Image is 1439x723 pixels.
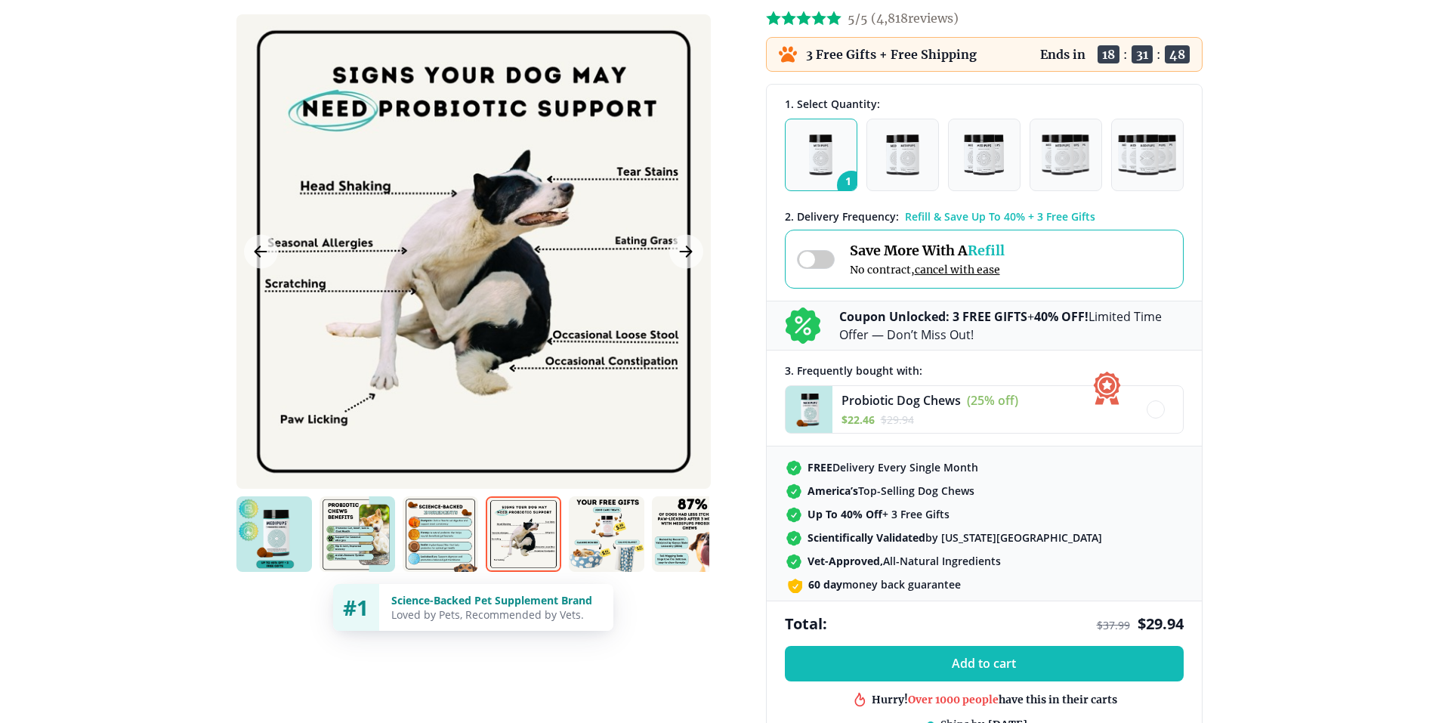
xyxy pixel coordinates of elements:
span: : [1123,47,1128,62]
span: $ 22.46 [841,412,875,427]
img: Pack of 1 - Natural Dog Supplements [809,134,832,175]
p: 3 Free Gifts + Free Shipping [806,47,977,62]
span: Delivery Every Single Month [808,460,978,474]
div: 1. Select Quantity: [785,97,1184,111]
strong: FREE [808,460,832,474]
img: Pack of 3 - Natural Dog Supplements [964,134,1005,175]
span: Total: [785,613,827,634]
span: by [US_STATE][GEOGRAPHIC_DATA] [808,530,1102,545]
span: Over 1000 people [908,679,999,693]
img: Probiotic Dog Chews | Natural Dog Supplements [403,496,478,572]
span: 31 [1132,45,1153,63]
span: Probiotic Dog Chews [841,392,961,409]
span: : [1156,47,1161,62]
div: Loved by Pets, Recommended by Vets. [391,607,601,622]
img: Probiotic Dog Chews | Natural Dog Supplements [569,496,644,572]
strong: Up To 40% Off [808,507,882,521]
span: Refill [968,242,1005,259]
span: Add to cart [952,657,1016,671]
p: Ends in [1040,47,1085,62]
b: Coupon Unlocked: 3 FREE GIFTS [839,308,1027,325]
span: 18 [1098,45,1119,63]
span: Best product [930,697,998,711]
strong: Vet-Approved, [808,554,883,568]
span: (25% off) [967,392,1018,409]
strong: Scientifically Validated [808,530,925,545]
span: All-Natural Ingredients [808,554,1001,568]
span: + 3 Free Gifts [808,507,950,521]
img: Pack of 2 - Natural Dog Supplements [886,134,919,175]
span: Save More With A [850,242,1005,259]
span: No contract, [850,263,1005,277]
span: Top-Selling Dog Chews [808,484,974,498]
button: Next Image [669,235,703,269]
span: Refill & Save Up To 40% + 3 Free Gifts [905,209,1095,224]
span: $ 29.94 [1138,613,1184,634]
div: Hurry! have this in their carts [872,679,1117,694]
img: Probiotic Dog Chews | Natural Dog Supplements [236,496,312,572]
span: $ 37.99 [1097,618,1130,632]
span: money back guarantee [808,577,961,592]
strong: America’s [808,484,858,498]
span: 1 [837,171,866,199]
span: 2 . Delivery Frequency: [785,209,899,224]
button: Previous Image [244,235,278,269]
img: Pack of 4 - Natural Dog Supplements [1042,134,1089,175]
strong: 60 day [808,577,842,592]
span: $ 29.94 [881,412,914,427]
span: 48 [1165,45,1190,63]
img: Probiotic Dog Chews | Natural Dog Supplements [320,496,395,572]
button: 1 [785,119,857,191]
div: Science-Backed Pet Supplement Brand [391,593,601,607]
b: 40% OFF! [1034,308,1089,325]
span: #1 [343,593,369,622]
span: 5/5 ( 4,818 reviews) [848,11,959,26]
span: 3 . Frequently bought with: [785,363,922,378]
span: cancel with ease [915,263,1000,277]
img: Probiotic Dog Chews - Medipups [786,386,832,433]
img: Probiotic Dog Chews | Natural Dog Supplements [652,496,727,572]
img: Pack of 5 - Natural Dog Supplements [1118,134,1176,175]
button: Add to cart [785,646,1184,681]
div: in this shop [930,697,1060,712]
p: + Limited Time Offer — Don’t Miss Out! [839,307,1184,344]
img: Probiotic Dog Chews | Natural Dog Supplements [486,496,561,572]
